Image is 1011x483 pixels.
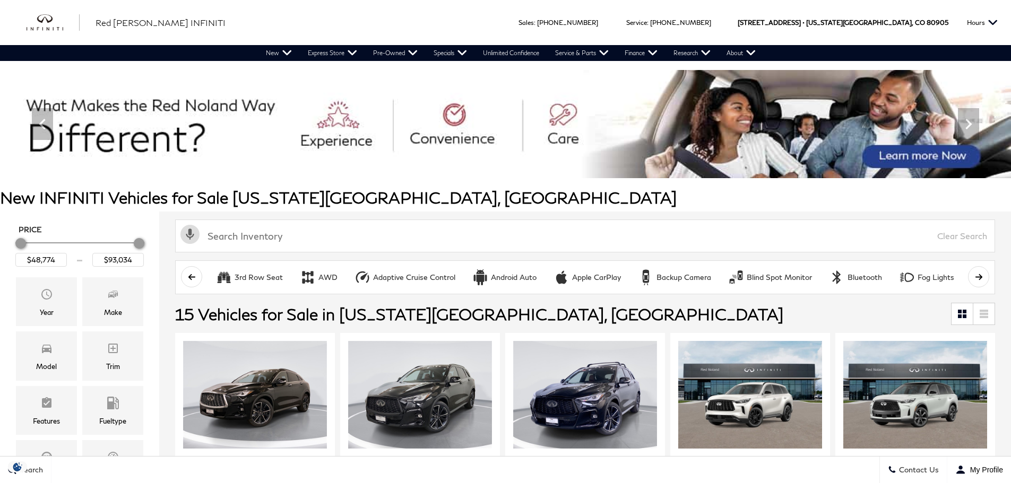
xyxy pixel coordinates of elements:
span: 15 Vehicles for Sale in [US_STATE][GEOGRAPHIC_DATA], [GEOGRAPHIC_DATA] [175,304,783,323]
button: Fog LightsFog Lights [893,266,960,288]
div: Blind Spot Monitor [747,273,812,282]
div: MakeMake [82,277,143,326]
div: 3rd Row Seat [216,269,232,285]
div: TrimTrim [82,331,143,380]
a: Pre-Owned [365,45,426,61]
img: 2025 INFINITI QX50 SPORT AWD [513,341,657,449]
svg: Click to toggle on voice search [180,225,200,244]
a: [STREET_ADDRESS] • [US_STATE][GEOGRAPHIC_DATA], CO 80905 [738,19,948,27]
a: About [719,45,764,61]
img: 2025 INFINITI QX50 SPORT AWD [348,341,492,449]
div: Adaptive Cruise Control [355,269,370,285]
span: My Profile [966,466,1003,474]
input: Maximum [92,253,144,267]
div: Maximum Price [134,238,144,249]
span: Go to slide 2 [463,159,474,169]
div: Minimum Price [15,238,26,249]
div: Make [104,306,122,318]
h5: Price [19,225,141,234]
button: Apple CarPlayApple CarPlay [548,266,627,288]
span: Go to slide 5 [508,159,519,169]
button: Adaptive Cruise ControlAdaptive Cruise Control [349,266,461,288]
span: Go to slide 1 [448,159,459,169]
input: Minimum [15,253,67,267]
span: Trim [107,339,119,361]
button: BluetoothBluetooth [823,266,888,288]
div: Blind Spot Monitor [728,269,744,285]
div: Apple CarPlay [572,273,621,282]
div: Year [40,306,54,318]
span: : [534,19,535,27]
div: Fog Lights [899,269,915,285]
span: Contact Us [896,466,939,475]
button: Android AutoAndroid Auto [466,266,542,288]
div: Backup Camera [656,273,711,282]
a: Finance [617,45,666,61]
span: Go to slide 7 [538,159,548,169]
span: Transmission [40,448,53,469]
span: : [647,19,649,27]
span: Go to slide 8 [552,159,563,169]
div: Adaptive Cruise Control [373,273,455,282]
img: 2025 INFINITI QX55 LUXE AWD [183,341,327,449]
section: Click to Open Cookie Consent Modal [5,461,30,472]
div: Trim [106,361,120,372]
div: FeaturesFeatures [16,386,77,435]
span: Search [16,466,43,475]
a: Service & Parts [547,45,617,61]
button: Backup CameraBackup Camera [632,266,717,288]
a: [PHONE_NUMBER] [537,19,598,27]
div: 3rd Row Seat [235,273,283,282]
button: scroll left [181,266,202,287]
span: Go to slide 4 [493,159,504,169]
img: INFINITI [27,14,80,31]
span: Go to slide 3 [478,159,489,169]
span: Year [40,285,53,306]
button: AWDAWD [294,266,343,288]
span: Fueltype [107,394,119,415]
a: infiniti [27,14,80,31]
a: Research [666,45,719,61]
div: YearYear [16,277,77,326]
div: AWD [318,273,338,282]
button: 3rd Row Seat3rd Row Seat [210,266,289,288]
a: New [258,45,300,61]
span: Make [107,285,119,306]
div: Bluetooth [829,269,845,285]
div: Price [15,234,144,267]
div: AWD [300,269,316,285]
div: Model [36,361,57,372]
button: Open user profile menu [947,456,1011,483]
span: Features [40,394,53,415]
nav: Main Navigation [258,45,764,61]
a: Specials [426,45,475,61]
button: Blind Spot MonitorBlind Spot Monitor [722,266,818,288]
a: Express Store [300,45,365,61]
input: Search Inventory [175,219,995,252]
img: 2025 INFINITI QX60 LUXE AWD [678,341,822,449]
div: Previous [32,108,53,140]
img: Opt-Out Icon [5,461,30,472]
div: Android Auto [472,269,488,285]
a: Red [PERSON_NAME] INFINITI [96,16,226,29]
button: scroll right [968,266,989,287]
a: Unlimited Confidence [475,45,547,61]
div: Fog Lights [918,273,954,282]
div: Android Auto [491,273,537,282]
span: Red [PERSON_NAME] INFINITI [96,17,226,28]
img: 2026 INFINITI QX60 AUTOGRAPH AWD [843,341,987,449]
div: ModelModel [16,331,77,380]
span: Go to slide 6 [523,159,533,169]
div: Next [958,108,979,140]
span: Service [626,19,647,27]
div: Features [33,415,60,427]
div: Apple CarPlay [554,269,569,285]
span: Sales [519,19,534,27]
div: Bluetooth [848,273,882,282]
span: Mileage [107,448,119,469]
span: Model [40,339,53,361]
div: Fueltype [99,415,126,427]
a: [PHONE_NUMBER] [650,19,711,27]
div: Backup Camera [638,269,654,285]
div: FueltypeFueltype [82,386,143,435]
